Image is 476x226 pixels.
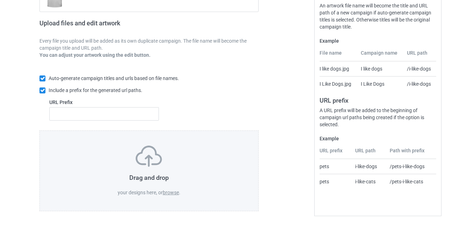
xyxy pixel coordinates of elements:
th: URL path [403,49,436,61]
td: I like dogs [357,61,403,76]
h3: URL prefix [320,96,436,104]
span: . [179,190,180,195]
p: Every file you upload will be added as its own duplicate campaign. The file name will become the ... [39,37,259,51]
th: Campaign name [357,49,403,61]
div: An artwork file name will become the title and URL path of a new campaign if auto-generate campai... [320,2,436,30]
label: Example [320,135,436,142]
span: Include a prefix for the generated url paths. [49,87,142,93]
span: your designs here, or [118,190,163,195]
b: You can adjust your artwork using the edit button. [39,52,150,58]
h3: Drag and drop [55,173,243,182]
div: A URL prefix will be added to the beginning of campaign url paths being created if the option is ... [320,107,436,128]
td: I Like Dogs.jpg [320,76,357,91]
th: URL prefix [320,147,351,159]
th: File name [320,49,357,61]
th: Path with prefix [386,147,436,159]
td: pets [320,159,351,174]
label: browse [163,190,179,195]
td: I like dogs.jpg [320,61,357,76]
td: I Like Dogs [357,76,403,91]
td: /pets-i-like-cats [386,174,436,189]
td: i-like-cats [351,174,386,189]
h2: Upload files and edit artwork [39,19,171,32]
td: pets [320,174,351,189]
td: i-like-dogs [351,159,386,174]
td: /i-like-dogs [403,76,436,91]
label: URL Prefix [49,99,159,106]
label: Example [320,37,436,44]
td: /pets-i-like-dogs [386,159,436,174]
span: Auto-generate campaign titles and urls based on file names. [49,75,179,81]
td: /i-like-dogs [403,61,436,76]
img: svg+xml;base64,PD94bWwgdmVyc2lvbj0iMS4wIiBlbmNvZGluZz0iVVRGLTgiPz4KPHN2ZyB3aWR0aD0iNzVweCIgaGVpZ2... [136,146,162,167]
th: URL path [351,147,386,159]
